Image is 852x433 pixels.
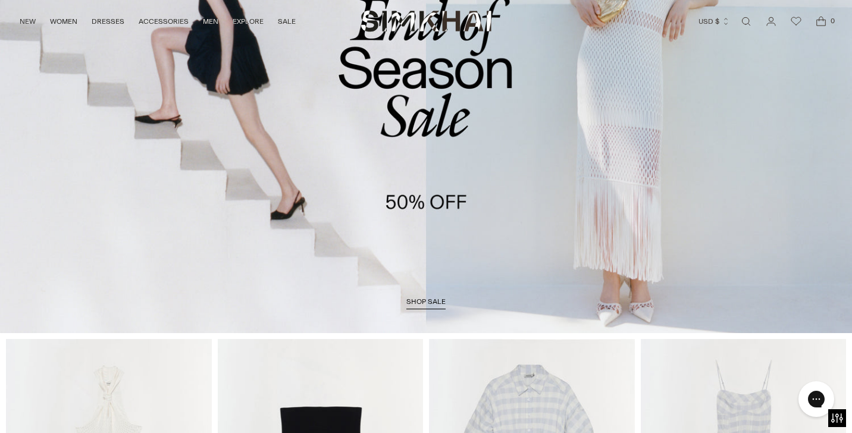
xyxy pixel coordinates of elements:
a: ACCESSORIES [139,8,189,34]
a: Wishlist [784,10,808,33]
a: shop sale [406,297,446,309]
a: WOMEN [50,8,77,34]
span: 0 [827,15,838,26]
a: EXPLORE [233,8,264,34]
a: Open search modal [734,10,758,33]
a: Go to the account page [759,10,783,33]
span: shop sale [406,297,446,306]
a: MEN [203,8,218,34]
a: SIMKHAI [361,10,491,33]
a: DRESSES [92,8,124,34]
a: NEW [20,8,36,34]
button: USD $ [698,8,730,34]
a: Open cart modal [809,10,833,33]
iframe: Gorgias live chat messenger [793,377,840,421]
a: SALE [278,8,296,34]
